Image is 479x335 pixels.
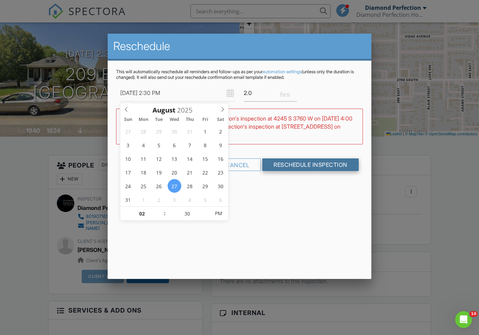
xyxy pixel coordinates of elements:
[121,138,135,152] span: August 3, 2025
[198,138,212,152] span: August 8, 2025
[152,165,166,179] span: August 19, 2025
[198,179,212,193] span: August 29, 2025
[152,179,166,193] span: August 26, 2025
[168,179,181,193] span: August 27, 2025
[214,193,228,206] span: September 6, 2025
[198,152,212,165] span: August 15, 2025
[168,138,181,152] span: August 6, 2025
[262,158,359,171] input: Reschedule Inspection
[168,165,181,179] span: August 20, 2025
[214,138,228,152] span: August 9, 2025
[121,165,135,179] span: August 17, 2025
[166,207,209,221] input: Scroll to increment
[198,193,212,206] span: September 5, 2025
[214,165,228,179] span: August 23, 2025
[137,193,150,206] span: September 1, 2025
[168,124,181,138] span: July 30, 2025
[198,165,212,179] span: August 22, 2025
[197,117,213,122] span: Fri
[167,117,182,122] span: Wed
[152,138,166,152] span: August 5, 2025
[121,193,135,206] span: August 31, 2025
[198,124,212,138] span: August 1, 2025
[183,165,197,179] span: August 21, 2025
[137,179,150,193] span: August 25, 2025
[153,107,175,114] span: Scroll to increment
[152,152,166,165] span: August 12, 2025
[214,158,261,171] div: Cancel
[183,179,197,193] span: August 28, 2025
[470,311,478,317] span: 10
[214,152,228,165] span: August 16, 2025
[116,69,363,80] p: This will automatically reschedule all reminders and follow-ups as per your (unless only the dura...
[183,193,197,206] span: September 4, 2025
[455,311,472,328] iframe: Intercom live chat
[183,124,197,138] span: July 31, 2025
[137,152,150,165] span: August 11, 2025
[152,124,166,138] span: July 29, 2025
[120,207,163,221] input: Scroll to increment
[182,117,197,122] span: Thu
[183,138,197,152] span: August 7, 2025
[152,193,166,206] span: September 2, 2025
[137,124,150,138] span: July 28, 2025
[168,152,181,165] span: August 13, 2025
[263,69,302,74] a: automation settings
[151,117,167,122] span: Tue
[136,117,151,122] span: Mon
[214,179,228,193] span: August 30, 2025
[113,39,365,53] h2: Reschedule
[116,109,363,144] div: WARNING: Conflicts with Diamond Perfection's inspection at 4245 S 3760 W on [DATE] 4:00 pm - 6:00...
[183,152,197,165] span: August 14, 2025
[137,165,150,179] span: August 18, 2025
[209,206,228,220] span: Click to toggle
[164,206,166,220] span: :
[120,117,136,122] span: Sun
[137,138,150,152] span: August 4, 2025
[168,193,181,206] span: September 3, 2025
[121,124,135,138] span: July 27, 2025
[121,152,135,165] span: August 10, 2025
[214,124,228,138] span: August 2, 2025
[213,117,228,122] span: Sat
[121,179,135,193] span: August 24, 2025
[175,105,198,115] input: Scroll to increment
